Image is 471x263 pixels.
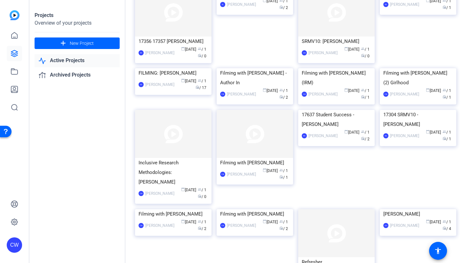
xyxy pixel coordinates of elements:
[443,226,446,230] span: radio
[434,247,442,255] mat-icon: accessibility
[198,53,202,57] span: radio
[220,68,290,87] div: Filming with [PERSON_NAME] - Author In
[361,137,370,141] span: / 2
[383,133,388,138] div: RK
[181,220,196,224] span: [DATE]
[279,226,288,231] span: / 2
[390,1,419,8] div: [PERSON_NAME]
[443,137,451,141] span: / 1
[196,85,199,89] span: radio
[361,88,370,93] span: / 1
[198,226,202,230] span: radio
[181,187,185,191] span: calendar_today
[443,88,451,93] span: / 1
[344,130,348,134] span: calendar_today
[279,175,283,179] span: radio
[198,220,206,224] span: / 1
[196,86,206,90] span: / 17
[279,226,283,230] span: radio
[35,37,120,49] button: New Project
[145,222,174,229] div: [PERSON_NAME]
[139,37,208,46] div: 17356 17357 [PERSON_NAME]
[220,92,225,97] div: CW
[308,133,338,139] div: [PERSON_NAME]
[181,188,196,192] span: [DATE]
[220,209,290,219] div: Filming with [PERSON_NAME]
[443,220,451,224] span: / 1
[361,130,370,135] span: / 1
[70,40,94,47] span: New Project
[35,69,120,82] a: Archived Projects
[426,220,441,224] span: [DATE]
[198,47,202,51] span: group
[383,223,388,228] div: GH
[302,133,307,138] div: RK
[443,5,451,10] span: / 1
[181,78,185,82] span: calendar_today
[227,222,256,229] div: [PERSON_NAME]
[198,47,206,52] span: / 1
[145,81,174,88] div: [PERSON_NAME]
[35,12,120,19] div: Projects
[279,220,288,224] span: / 1
[227,171,256,177] div: [PERSON_NAME]
[139,82,144,87] div: AH
[344,47,359,52] span: [DATE]
[145,190,174,197] div: [PERSON_NAME]
[198,79,206,83] span: / 1
[139,209,208,219] div: Filming with [PERSON_NAME]
[361,136,365,140] span: radio
[426,130,430,134] span: calendar_today
[383,92,388,97] div: CW
[139,158,208,187] div: Inclusive Research Methodologies: [PERSON_NAME]
[361,88,365,92] span: group
[227,91,256,97] div: [PERSON_NAME]
[443,226,451,231] span: / 4
[220,223,225,228] div: CW
[139,223,144,228] div: CW
[220,2,225,7] div: AL
[181,47,196,52] span: [DATE]
[220,172,225,177] div: CW
[383,2,388,7] div: RK
[279,5,288,10] span: / 2
[35,19,120,27] div: Overview of your projects
[361,47,365,51] span: group
[383,209,453,219] div: [PERSON_NAME]
[198,194,206,199] span: / 0
[279,5,283,9] span: radio
[344,47,348,51] span: calendar_today
[198,188,206,192] span: / 1
[308,50,338,56] div: [PERSON_NAME]
[302,50,307,55] div: CW
[302,92,307,97] div: CW
[198,54,206,58] span: / 0
[443,5,446,9] span: radio
[443,95,446,99] span: radio
[139,68,208,78] div: FILMING: [PERSON_NAME]
[279,168,288,173] span: / 1
[263,88,267,92] span: calendar_today
[361,95,365,99] span: radio
[279,175,288,180] span: / 1
[426,88,441,93] span: [DATE]
[139,50,144,55] div: RK
[390,133,419,139] div: [PERSON_NAME]
[443,219,446,223] span: group
[390,222,419,229] div: [PERSON_NAME]
[181,79,196,83] span: [DATE]
[426,130,441,135] span: [DATE]
[279,168,283,172] span: group
[426,88,430,92] span: calendar_today
[383,68,453,87] div: Filming with [PERSON_NAME] (2) Girlhood
[302,68,371,87] div: Filming with [PERSON_NAME] (IRM)
[227,1,256,8] div: [PERSON_NAME]
[198,187,202,191] span: group
[198,219,202,223] span: group
[302,110,371,129] div: 17637 Student Success - [PERSON_NAME]
[361,130,365,134] span: group
[443,88,446,92] span: group
[443,95,451,100] span: / 1
[181,47,185,51] span: calendar_today
[383,110,453,129] div: 17304 SRMV10 - [PERSON_NAME]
